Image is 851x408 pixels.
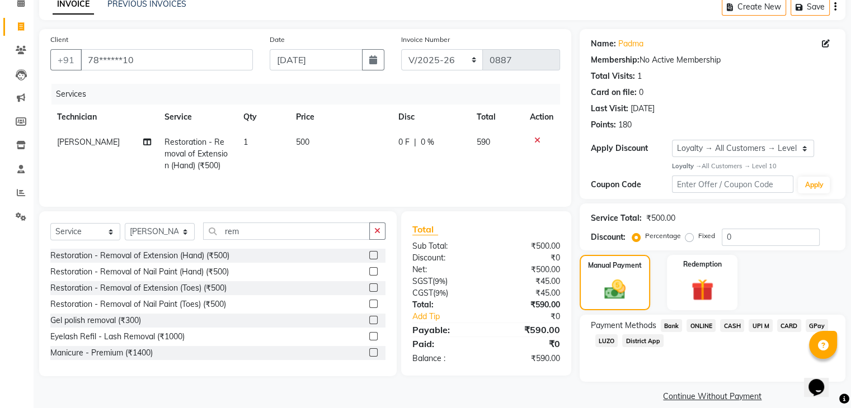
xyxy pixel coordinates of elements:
[486,287,568,299] div: ₹45.00
[158,105,237,130] th: Service
[591,103,628,115] div: Last Visit:
[237,105,289,130] th: Qty
[591,212,642,224] div: Service Total:
[631,103,655,115] div: [DATE]
[683,259,722,269] label: Redemption
[81,49,253,70] input: Search by Name/Mobile/Email/Code
[684,276,721,304] img: _gift.svg
[523,105,560,130] th: Action
[421,136,434,148] span: 0 %
[57,137,120,147] span: [PERSON_NAME]
[777,319,801,332] span: CARD
[486,252,568,264] div: ₹0
[50,298,226,310] div: Restoration - Removal of Nail Paint (Toes) (₹500)
[595,334,618,347] span: LUZO
[412,276,432,286] span: SGST
[672,162,834,171] div: All Customers → Level 10
[622,334,664,347] span: District App
[637,70,642,82] div: 1
[698,231,715,241] label: Fixed
[414,136,416,148] span: |
[470,105,523,130] th: Total
[50,347,153,359] div: Manicure - Premium (₹1400)
[749,319,773,332] span: UPI M
[486,276,568,287] div: ₹45.00
[50,331,185,343] div: Eyelash Refil - Lash Removal (₹1000)
[582,391,843,402] a: Continue Without Payment
[404,264,486,276] div: Net:
[404,276,486,287] div: ( )
[588,260,642,271] label: Manual Payment
[296,137,309,147] span: 500
[404,311,500,322] a: Add Tip
[412,288,433,298] span: CGST
[591,231,626,243] div: Discount:
[289,105,392,130] th: Price
[486,240,568,252] div: ₹500.00
[404,353,486,364] div: Balance :
[591,38,616,50] div: Name:
[412,224,438,235] span: Total
[591,119,616,131] div: Points:
[720,319,744,332] span: CASH
[618,119,632,131] div: 180
[164,137,228,170] span: Restoration - Removal of Extension (Hand) (₹500)
[672,175,794,193] input: Enter Offer / Coupon Code
[50,250,229,262] div: Restoration - Removal of Extension (Hand) (₹500)
[591,54,834,66] div: No Active Membership
[486,323,568,336] div: ₹590.00
[806,319,829,332] span: GPay
[50,266,229,278] div: Restoration - Removal of Nail Paint (Hand) (₹500)
[591,87,637,98] div: Card on file:
[404,252,486,264] div: Discount:
[404,323,486,336] div: Payable:
[398,136,410,148] span: 0 F
[270,35,285,45] label: Date
[404,240,486,252] div: Sub Total:
[435,277,445,286] span: 9%
[591,143,672,154] div: Apply Discount
[404,337,486,350] div: Paid:
[392,105,470,130] th: Disc
[51,84,568,105] div: Services
[486,337,568,350] div: ₹0
[50,105,158,130] th: Technician
[591,54,640,66] div: Membership:
[401,35,450,45] label: Invoice Number
[486,264,568,276] div: ₹500.00
[645,231,681,241] label: Percentage
[591,179,672,191] div: Coupon Code
[798,177,830,193] button: Apply
[598,277,632,302] img: _cash.svg
[243,137,248,147] span: 1
[477,137,490,147] span: 590
[486,353,568,364] div: ₹590.00
[50,315,141,326] div: Gel polish removal (₹300)
[500,311,568,322] div: ₹0
[50,282,227,294] div: Restoration - Removal of Extension (Toes) (₹500)
[672,162,702,170] strong: Loyalty →
[50,35,68,45] label: Client
[687,319,716,332] span: ONLINE
[661,319,683,332] span: Bank
[50,49,82,70] button: +91
[804,363,840,397] iframe: chat widget
[404,299,486,311] div: Total:
[639,87,643,98] div: 0
[646,212,675,224] div: ₹500.00
[203,222,370,240] input: Search or Scan
[486,299,568,311] div: ₹590.00
[404,287,486,299] div: ( )
[591,70,635,82] div: Total Visits:
[618,38,643,50] a: Padma
[591,320,656,331] span: Payment Methods
[435,288,446,297] span: 9%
